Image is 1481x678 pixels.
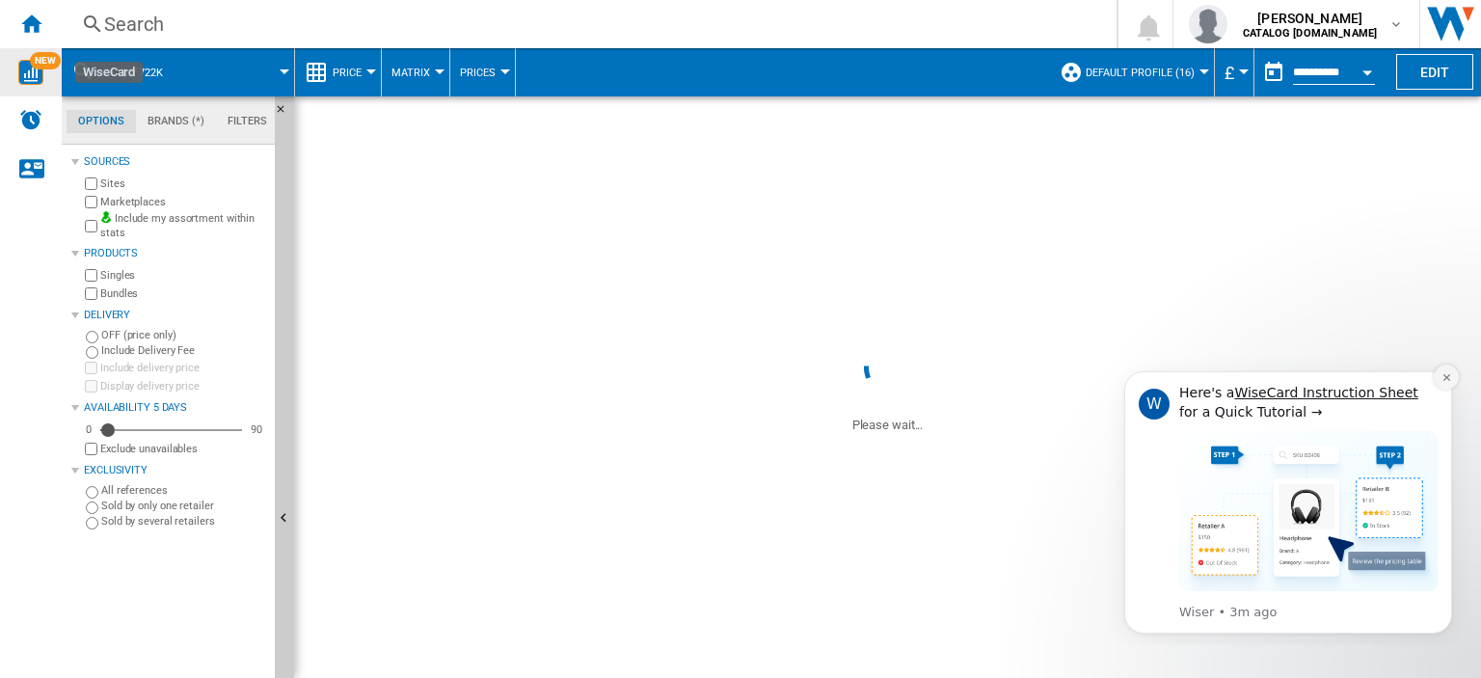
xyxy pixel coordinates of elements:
button: Hide [275,96,298,131]
div: Price [305,48,371,96]
button: Matrix [391,48,440,96]
button: CS110F722K [102,48,182,96]
input: Include delivery price [85,362,97,374]
button: Open calendar [1350,52,1385,87]
label: Bundles [100,286,267,301]
img: wise-card.svg [18,60,43,85]
md-tab-item: Filters [216,110,279,133]
img: mysite-bg-18x18.png [100,211,112,223]
label: All references [101,483,267,498]
span: CS110F722K [102,67,163,79]
span: Price [333,67,362,79]
span: [PERSON_NAME] [1243,9,1377,28]
button: Prices [460,48,505,96]
input: Include my assortment within stats [85,214,97,238]
label: OFF (price only) [101,328,267,342]
span: Default profile (16) [1086,67,1195,79]
span: £ [1225,63,1234,83]
input: Display delivery price [85,380,97,393]
input: All references [86,486,98,499]
span: Matrix [391,67,430,79]
div: Search [104,11,1066,38]
label: Singles [100,268,267,283]
input: OFF (price only) [86,331,98,343]
label: Include delivery price [100,361,267,375]
button: md-calendar [1254,53,1293,92]
md-tab-item: Options [67,110,136,133]
button: Edit [1396,54,1473,90]
label: Include my assortment within stats [100,211,267,241]
input: Include Delivery Fee [86,346,98,359]
input: Bundles [85,287,97,300]
md-tab-item: Brands (*) [136,110,216,133]
input: Singles [85,269,97,282]
input: Sites [85,177,97,190]
div: Products [84,246,267,261]
button: £ [1225,48,1244,96]
div: Default profile (16) [1060,48,1204,96]
span: Prices [460,67,496,79]
input: Marketplaces [85,196,97,208]
label: Sold by several retailers [101,514,267,529]
button: Price [333,48,371,96]
div: Sources [84,154,267,170]
iframe: Intercom notifications message [1095,354,1481,645]
ng-transclude: Please wait... [852,418,924,432]
div: Exclusivity [84,463,267,478]
label: Display delivery price [100,379,267,393]
b: CATALOG [DOMAIN_NAME] [1243,27,1377,40]
div: Availability 5 Days [84,400,267,416]
label: Exclude unavailables [100,442,267,456]
input: Sold by several retailers [86,517,98,529]
div: Delivery [84,308,267,323]
label: Sold by only one retailer [101,499,267,513]
md-menu: Currency [1215,48,1254,96]
div: 0 [81,422,96,437]
div: CS110F722K [71,48,284,96]
label: Marketplaces [100,195,267,209]
div: 90 [246,422,267,437]
label: Include Delivery Fee [101,343,267,358]
img: alerts-logo.svg [19,108,42,131]
button: Default profile (16) [1086,48,1204,96]
label: Sites [100,176,267,191]
md-slider: Availability [100,420,242,440]
span: NEW [30,52,61,69]
input: Display delivery price [85,443,97,455]
input: Sold by only one retailer [86,502,98,514]
img: profile.jpg [1189,5,1227,43]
